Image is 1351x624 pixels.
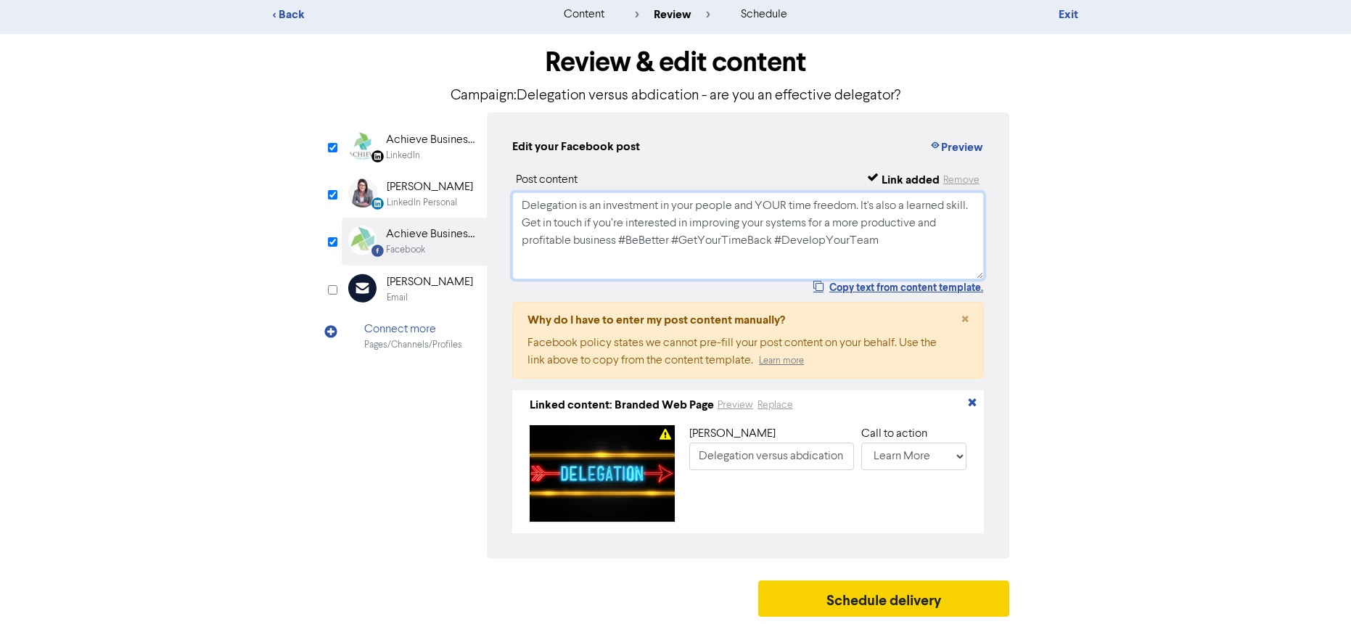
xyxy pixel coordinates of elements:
div: review [635,6,710,23]
div: Achieve Business Pty Ltd [386,131,479,149]
div: Post content [516,171,578,189]
button: Copy text from content template. [813,279,984,296]
div: [PERSON_NAME] [387,274,473,291]
div: content [564,6,604,23]
iframe: Chat Widget [1278,554,1351,624]
div: Why do I have to enter my post content manually? [527,311,937,329]
span: × [961,309,969,331]
div: Facebook policy states we cannot pre-fill your post content on your behalf. Use the link above to... [527,334,937,369]
div: [PERSON_NAME] [387,178,473,196]
div: schedule [741,6,787,23]
p: Campaign: Delegation versus abdication - are you an effective delegator? [342,85,1009,107]
h1: Review & edit content [342,46,1009,79]
div: Connect more [364,321,462,338]
div: LinkedIn Personal [387,196,457,210]
div: [PERSON_NAME]Email [342,266,487,313]
div: Edit your Facebook post [512,138,640,157]
div: LinkedIn [386,149,420,163]
div: Connect morePages/Channels/Profiles [342,313,487,360]
div: Link added [882,171,940,189]
button: Schedule delivery [758,580,1009,617]
button: Replace [757,397,794,414]
img: Linkedin [348,131,377,160]
button: Preview [717,397,754,414]
div: < Back [273,6,527,23]
div: Linked content: Branded Web Page [530,396,714,414]
img: 5HMUjOL9e0s0Me60o6oY8q-Delegation.jpeg [530,425,675,522]
button: Close [947,303,983,337]
div: Facebook [386,243,425,257]
div: [PERSON_NAME] [689,425,854,443]
a: Exit [1059,7,1078,22]
a: Learn more [759,356,804,366]
div: Linkedin Achieve Business Pty LtdLinkedIn [342,123,487,171]
div: Call to action [861,425,966,443]
textarea: Delegation is an investment in your people and YOUR time freedom. It's also a learned skill. Get ... [512,192,984,279]
a: Preview [717,399,754,411]
div: Achieve Business Advisory [386,226,479,243]
button: Preview [929,138,984,157]
div: Facebook Achieve Business AdvisoryFacebook [342,218,487,265]
img: LinkedinPersonal [348,178,377,208]
button: Remove [943,171,980,189]
div: Pages/Channels/Profiles [364,338,462,352]
div: LinkedinPersonal [PERSON_NAME]LinkedIn Personal [342,171,487,218]
div: Email [387,291,408,305]
img: Facebook [348,226,377,255]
